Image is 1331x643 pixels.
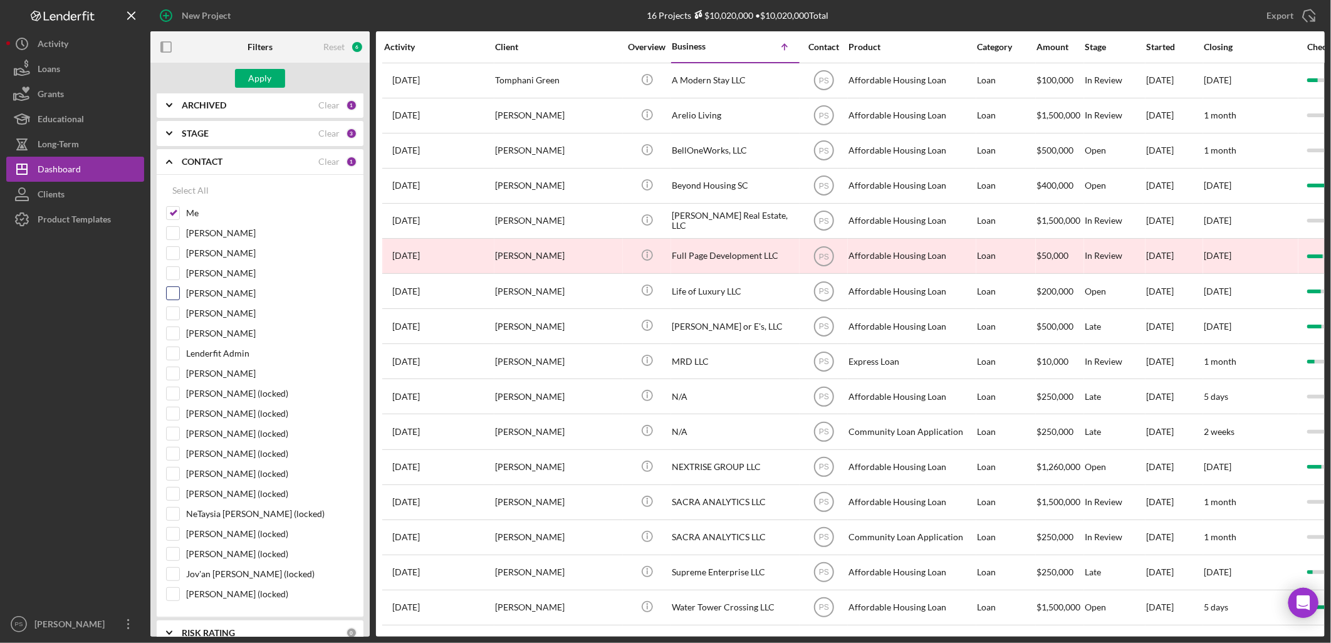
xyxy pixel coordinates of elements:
div: Late [1085,380,1145,413]
label: [PERSON_NAME] (locked) [186,488,354,500]
div: [PERSON_NAME] [495,310,620,343]
text: PS [818,112,828,120]
div: Long-Term [38,132,79,160]
div: Loan [977,310,1035,343]
div: Open [1085,169,1145,202]
button: Clients [6,182,144,207]
text: PS [818,182,828,191]
div: Late [1085,310,1145,343]
button: Grants [6,81,144,107]
div: [PERSON_NAME] [495,345,620,378]
div: 3 [346,128,357,139]
label: [PERSON_NAME] [186,267,354,280]
div: Loan [977,64,1035,97]
button: Dashboard [6,157,144,182]
b: Filters [248,42,273,52]
time: 2025-07-03 21:05 [392,180,420,191]
time: 1 month [1204,145,1236,155]
time: 2 weeks [1204,426,1234,437]
div: Open [1085,451,1145,484]
div: Loan [977,204,1035,238]
time: 2025-09-05 10:02 [392,321,420,332]
div: [PERSON_NAME] [495,274,620,308]
div: Product [848,42,974,52]
div: Affordable Housing Loan [848,380,974,413]
label: NeTaysia [PERSON_NAME] (locked) [186,508,354,520]
div: [DATE] [1146,556,1203,589]
div: New Project [182,3,231,28]
div: [DATE] [1146,521,1203,554]
div: Affordable Housing Loan [848,204,974,238]
time: 1 month [1204,531,1236,542]
div: Life of Luxury LLC [672,274,797,308]
div: Loan [977,134,1035,167]
label: Me [186,207,354,219]
div: 1 [346,100,357,111]
a: Product Templates [6,207,144,232]
div: 1 [346,156,357,167]
time: 1 month [1204,110,1236,120]
label: [PERSON_NAME] (locked) [186,468,354,480]
div: Express Loan [848,345,974,378]
div: [DATE] [1146,380,1203,413]
div: [DATE] [1146,591,1203,624]
span: $250,000 [1036,531,1073,542]
label: [PERSON_NAME] (locked) [186,407,354,420]
span: $250,000 [1036,391,1073,402]
div: Clear [318,157,340,167]
div: Affordable Housing Loan [848,169,974,202]
div: Late [1085,415,1145,448]
button: Loans [6,56,144,81]
div: [DATE] [1146,274,1203,308]
div: Category [977,42,1035,52]
span: $250,000 [1036,426,1073,437]
div: [DATE] [1146,99,1203,132]
time: 2025-09-01 03:01 [392,497,420,507]
div: Activity [38,31,68,60]
b: STAGE [182,128,209,139]
div: [PERSON_NAME] [495,134,620,167]
text: PS [818,392,828,401]
div: [PERSON_NAME] [495,415,620,448]
button: New Project [150,3,243,28]
text: PS [818,533,828,542]
div: Business [672,41,734,51]
div: [DATE] [1146,486,1203,519]
div: Loan [977,169,1035,202]
div: In Review [1085,521,1145,554]
div: SACRA ANALYTICS LLC [672,521,797,554]
b: ARCHIVED [182,100,226,110]
label: [PERSON_NAME] (locked) [186,427,354,440]
text: PS [818,498,828,507]
div: Clear [318,100,340,110]
div: [DATE] [1146,134,1203,167]
time: 2025-09-02 16:16 [392,110,420,120]
div: [PERSON_NAME] [495,99,620,132]
div: In Review [1085,204,1145,238]
label: [PERSON_NAME] [186,367,354,380]
div: N/A [672,380,797,413]
div: Affordable Housing Loan [848,99,974,132]
span: $500,000 [1036,145,1073,155]
div: In Review [1085,99,1145,132]
label: [PERSON_NAME] [186,247,354,259]
time: [DATE] [1204,461,1231,472]
div: [PERSON_NAME] or E's, LLC [672,310,797,343]
div: 16 Projects • $10,020,000 Total [647,10,828,21]
div: Full Page Development LLC [672,239,797,273]
div: In Review [1085,239,1145,273]
span: $1,500,000 [1036,496,1080,507]
div: Contact [800,42,847,52]
div: Community Loan Application [848,521,974,554]
div: Reset [323,42,345,52]
span: $500,000 [1036,321,1073,332]
label: Lenderfit Admin [186,347,354,360]
div: In Review [1085,486,1145,519]
time: 2025-08-27 16:57 [392,567,420,577]
div: Open [1085,274,1145,308]
div: Affordable Housing Loan [848,451,974,484]
div: Loans [38,56,60,85]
